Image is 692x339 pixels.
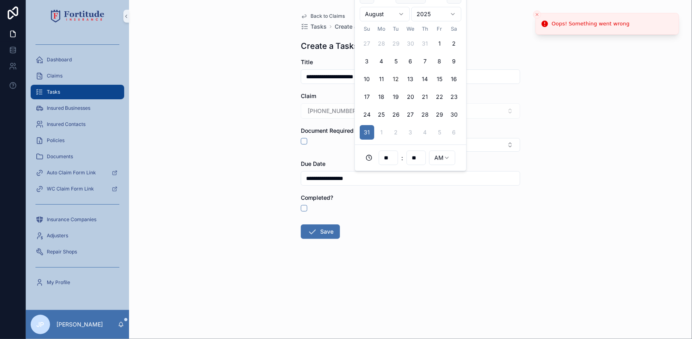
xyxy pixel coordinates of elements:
[447,125,461,140] button: Saturday, September 6th, 2025
[447,72,461,86] button: Saturday, August 16th, 2025
[56,320,103,329] p: [PERSON_NAME]
[47,73,63,79] span: Claims
[31,149,124,164] a: Documents
[360,125,374,140] button: Sunday, August 31st, 2025, selected
[432,25,447,33] th: Friday
[432,54,447,69] button: Friday, August 8th, 2025
[374,36,389,51] button: Monday, July 28th, 2025
[374,54,389,69] button: Monday, August 4th, 2025
[432,36,447,51] button: Friday, August 1st, 2025
[47,232,68,239] span: Adjusters
[389,107,403,122] button: Tuesday, August 26th, 2025
[31,52,124,67] a: Dashboard
[301,127,354,134] span: Document Required
[533,10,541,19] button: Close toast
[31,228,124,243] a: Adjusters
[360,72,374,86] button: Sunday, August 10th, 2025
[26,32,129,300] div: scrollable content
[37,320,44,329] span: JP
[31,212,124,227] a: Insurance Companies
[389,72,403,86] button: Today, Tuesday, August 12th, 2025
[418,72,432,86] button: Thursday, August 14th, 2025
[47,169,96,176] span: Auto Claim Form Link
[47,105,90,111] span: Insured Businesses
[403,36,418,51] button: Wednesday, July 30th, 2025
[418,36,432,51] button: Thursday, July 31st, 2025
[389,25,403,33] th: Tuesday
[389,90,403,104] button: Tuesday, August 19th, 2025
[360,25,374,33] th: Sunday
[360,25,461,140] table: August 2025
[301,40,358,52] h1: Create a Tasks
[447,107,461,122] button: Saturday, August 30th, 2025
[360,107,374,122] button: Sunday, August 24th, 2025
[31,101,124,115] a: Insured Businesses
[374,25,389,33] th: Monday
[389,54,403,69] button: Tuesday, August 5th, 2025
[403,25,418,33] th: Wednesday
[31,117,124,132] a: Insured Contacts
[418,25,432,33] th: Thursday
[403,90,418,104] button: Wednesday, August 20th, 2025
[31,85,124,99] a: Tasks
[31,69,124,83] a: Claims
[403,125,418,140] button: Wednesday, September 3rd, 2025
[47,137,65,144] span: Policies
[374,107,389,122] button: Monday, August 25th, 2025
[374,72,389,86] button: Monday, August 11th, 2025
[403,107,418,122] button: Wednesday, August 27th, 2025
[301,194,333,201] span: Completed?
[432,125,447,140] button: Friday, September 5th, 2025
[31,182,124,196] a: WC Claim Form Link
[47,216,96,223] span: Insurance Companies
[432,90,447,104] button: Friday, August 22nd, 2025
[374,90,389,104] button: Monday, August 18th, 2025
[432,107,447,122] button: Friday, August 29th, 2025
[31,275,124,290] a: My Profile
[447,36,461,51] button: Saturday, August 2nd, 2025
[47,56,72,63] span: Dashboard
[301,224,340,239] button: Save
[335,23,375,31] a: Create a Tasks
[403,72,418,86] button: Wednesday, August 13th, 2025
[301,23,327,31] a: Tasks
[31,165,124,180] a: Auto Claim Form Link
[403,54,418,69] button: Wednesday, August 6th, 2025
[389,36,403,51] button: Tuesday, July 29th, 2025
[389,125,403,140] button: Tuesday, September 2nd, 2025
[31,133,124,148] a: Policies
[311,13,345,19] span: Back to Claims
[418,90,432,104] button: Thursday, August 21st, 2025
[47,89,60,95] span: Tasks
[47,279,70,286] span: My Profile
[552,20,629,28] div: Oops! Something went wrong
[301,59,313,65] span: Title
[311,23,327,31] span: Tasks
[374,125,389,140] button: Monday, September 1st, 2025
[301,160,325,167] span: Due Date
[47,249,77,255] span: Repair Shops
[31,245,124,259] a: Repair Shops
[47,186,94,192] span: WC Claim Form Link
[418,125,432,140] button: Thursday, September 4th, 2025
[51,10,104,23] img: App logo
[418,54,432,69] button: Thursday, August 7th, 2025
[301,13,345,19] a: Back to Claims
[432,72,447,86] button: Friday, August 15th, 2025
[447,25,461,33] th: Saturday
[360,36,374,51] button: Sunday, July 27th, 2025
[47,153,73,160] span: Documents
[418,107,432,122] button: Thursday, August 28th, 2025
[360,54,374,69] button: Sunday, August 3rd, 2025
[47,121,85,128] span: Insured Contacts
[447,54,461,69] button: Saturday, August 9th, 2025
[360,150,461,166] div: :
[447,90,461,104] button: Saturday, August 23rd, 2025
[301,92,316,99] span: Claim
[360,90,374,104] button: Sunday, August 17th, 2025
